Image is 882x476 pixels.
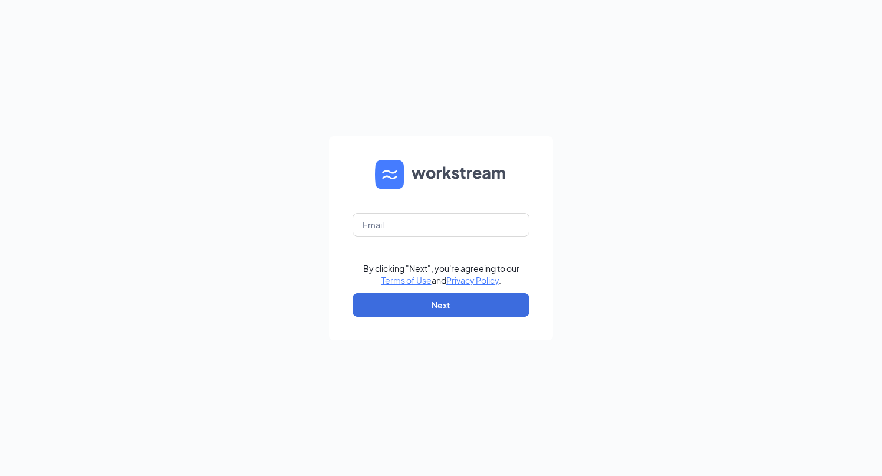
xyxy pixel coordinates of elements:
button: Next [353,293,529,317]
a: Terms of Use [381,275,432,285]
input: Email [353,213,529,237]
img: WS logo and Workstream text [375,160,507,189]
div: By clicking "Next", you're agreeing to our and . [363,262,519,286]
a: Privacy Policy [446,275,499,285]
